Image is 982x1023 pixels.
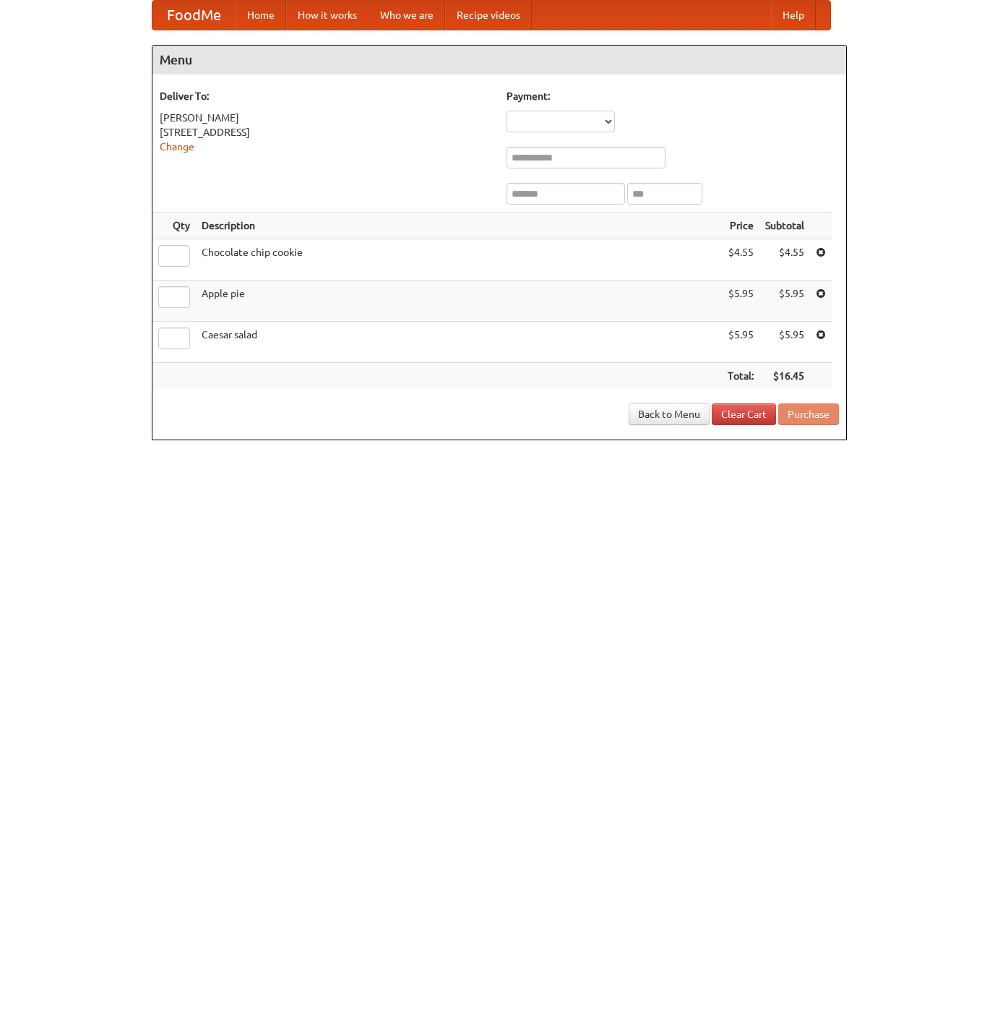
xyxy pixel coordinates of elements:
[196,281,722,322] td: Apple pie
[196,213,722,239] th: Description
[759,322,810,363] td: $5.95
[236,1,286,30] a: Home
[445,1,532,30] a: Recipe videos
[629,403,710,425] a: Back to Menu
[722,239,759,281] td: $4.55
[722,281,759,322] td: $5.95
[152,46,846,74] h4: Menu
[160,89,492,103] h5: Deliver To:
[759,239,810,281] td: $4.55
[759,281,810,322] td: $5.95
[160,111,492,125] div: [PERSON_NAME]
[160,125,492,140] div: [STREET_ADDRESS]
[759,363,810,390] th: $16.45
[722,363,759,390] th: Total:
[369,1,445,30] a: Who we are
[286,1,369,30] a: How it works
[778,403,839,425] button: Purchase
[712,403,776,425] a: Clear Cart
[160,141,194,153] a: Change
[771,1,816,30] a: Help
[507,89,839,103] h5: Payment:
[722,213,759,239] th: Price
[196,239,722,281] td: Chocolate chip cookie
[722,322,759,363] td: $5.95
[152,213,196,239] th: Qty
[152,1,236,30] a: FoodMe
[196,322,722,363] td: Caesar salad
[759,213,810,239] th: Subtotal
